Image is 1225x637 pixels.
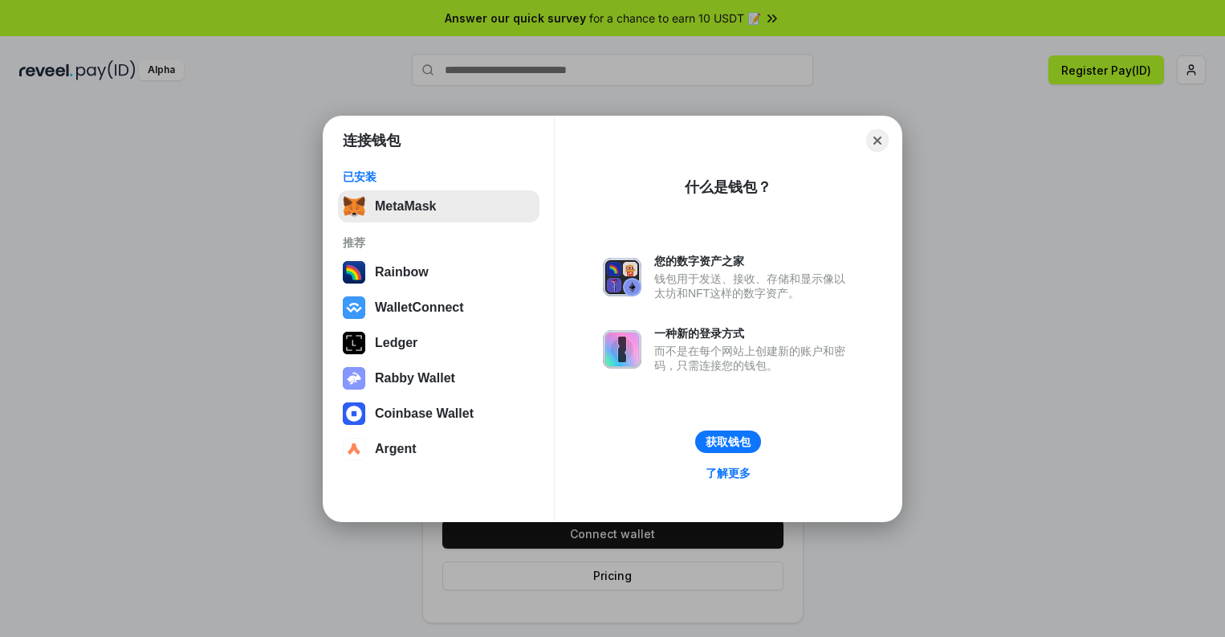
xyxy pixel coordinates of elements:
div: 钱包用于发送、接收、存储和显示像以太坊和NFT这样的数字资产。 [654,272,853,300]
button: Rainbow [338,256,539,288]
h1: 连接钱包 [343,131,401,150]
img: svg+xml,%3Csvg%20width%3D%22120%22%20height%3D%22120%22%20viewBox%3D%220%200%20120%20120%22%20fil... [343,261,365,284]
div: 一种新的登录方式 [654,326,853,341]
button: Coinbase Wallet [338,398,539,430]
div: Ledger [375,336,417,350]
button: Ledger [338,327,539,359]
div: 而不是在每个网站上创建新的账户和密码，只需连接您的钱包。 [654,344,853,373]
button: Argent [338,433,539,465]
div: 了解更多 [706,466,751,480]
div: Rabby Wallet [375,371,455,386]
div: 什么是钱包？ [685,178,771,197]
button: Rabby Wallet [338,362,539,394]
img: svg+xml,%3Csvg%20xmlns%3D%22http%3A%2F%2Fwww.w3.org%2F2000%2Fsvg%22%20fill%3D%22none%22%20viewBox... [343,367,365,390]
button: 获取钱包 [695,431,761,453]
img: svg+xml,%3Csvg%20width%3D%2228%22%20height%3D%2228%22%20viewBox%3D%220%200%2028%2028%22%20fill%3D... [343,438,365,460]
img: svg+xml,%3Csvg%20xmlns%3D%22http%3A%2F%2Fwww.w3.org%2F2000%2Fsvg%22%20fill%3D%22none%22%20viewBox... [603,258,641,296]
div: Rainbow [375,265,429,280]
div: 获取钱包 [706,435,751,449]
div: 推荐 [343,235,535,250]
div: WalletConnect [375,300,464,315]
div: Coinbase Wallet [375,406,474,421]
button: WalletConnect [338,292,539,324]
div: 已安装 [343,169,535,184]
img: svg+xml,%3Csvg%20xmlns%3D%22http%3A%2F%2Fwww.w3.org%2F2000%2Fsvg%22%20fill%3D%22none%22%20viewBox... [603,330,641,369]
img: svg+xml,%3Csvg%20xmlns%3D%22http%3A%2F%2Fwww.w3.org%2F2000%2Fsvg%22%20width%3D%2228%22%20height%3... [343,332,365,354]
div: 您的数字资产之家 [654,254,853,268]
img: svg+xml,%3Csvg%20width%3D%2228%22%20height%3D%2228%22%20viewBox%3D%220%200%2028%2028%22%20fill%3D... [343,402,365,425]
button: MetaMask [338,190,539,223]
div: Argent [375,442,417,456]
div: MetaMask [375,199,436,214]
img: svg+xml,%3Csvg%20fill%3D%22none%22%20height%3D%2233%22%20viewBox%3D%220%200%2035%2033%22%20width%... [343,195,365,218]
img: svg+xml,%3Csvg%20width%3D%2228%22%20height%3D%2228%22%20viewBox%3D%220%200%2028%2028%22%20fill%3D... [343,296,365,319]
button: Close [866,129,889,152]
a: 了解更多 [696,463,760,484]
